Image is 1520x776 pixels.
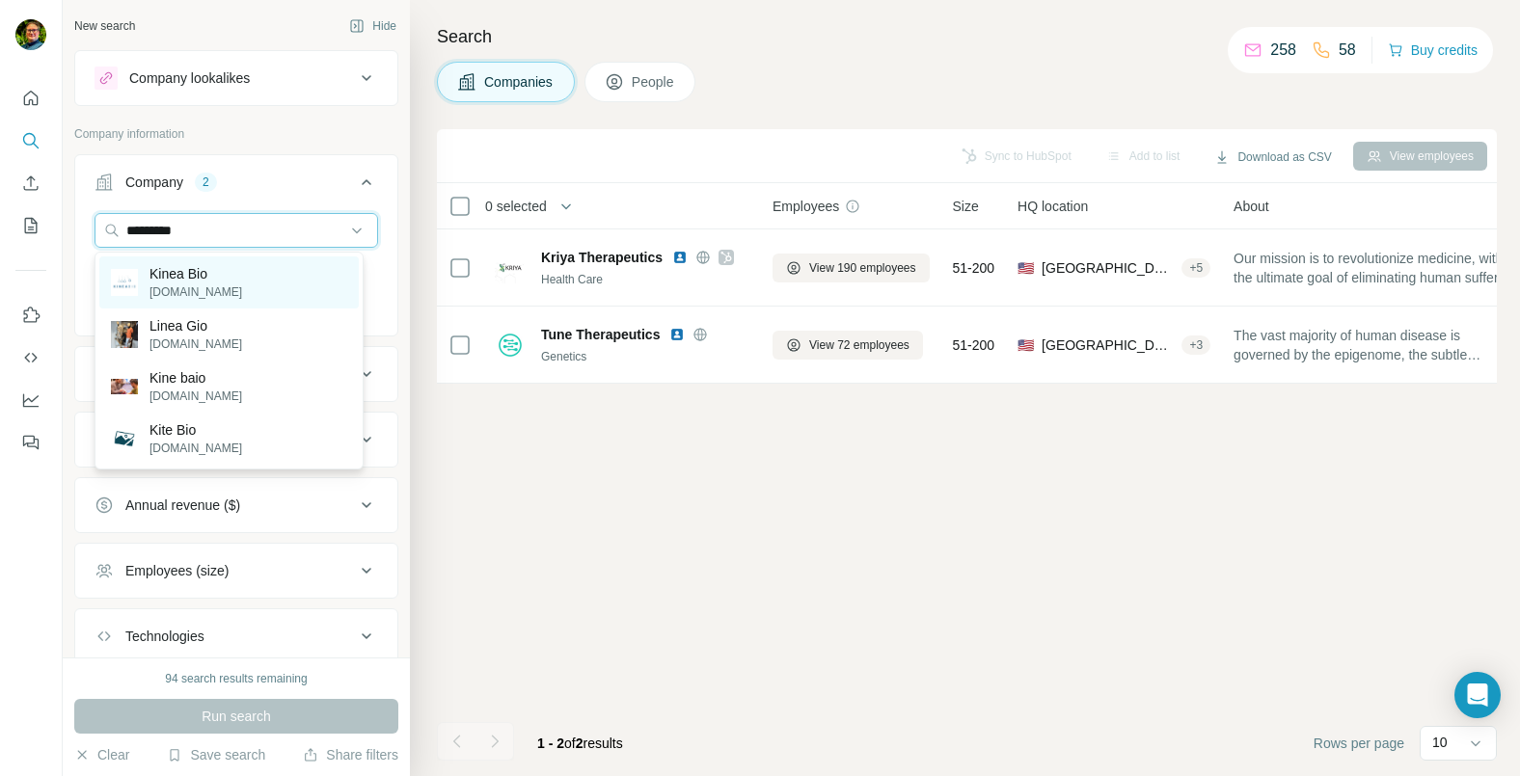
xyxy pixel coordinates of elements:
span: [GEOGRAPHIC_DATA], [US_STATE] [1042,335,1174,355]
button: Feedback [15,425,46,460]
img: LinkedIn logo [669,327,685,342]
div: Health Care [541,271,749,288]
img: Kinea Bio [111,269,138,296]
span: Tune Therapeutics [541,325,660,344]
button: Use Surfe API [15,340,46,375]
button: Buy credits [1388,37,1478,64]
button: Employees (size) [75,548,397,594]
button: HQ location [75,416,397,463]
button: Download as CSV [1201,143,1344,172]
div: Annual revenue ($) [125,495,240,515]
span: Employees [773,197,839,216]
h4: Search [437,23,1497,50]
button: Hide [336,12,410,40]
span: 51-200 [953,258,995,278]
span: 2 [576,736,584,751]
img: Linea Gio [111,321,138,348]
span: 1 - 2 [537,736,564,751]
div: + 5 [1181,259,1210,277]
button: Share filters [303,745,398,764]
button: Company2 [75,159,397,213]
span: People [632,72,676,92]
div: Genetics [541,348,749,365]
button: My lists [15,208,46,243]
img: Avatar [15,19,46,50]
button: Search [15,123,46,158]
span: Companies [484,72,555,92]
span: The vast majority of human disease is governed by the epigenome, the subtle machinery that contro... [1234,326,1519,364]
p: [DOMAIN_NAME] [149,388,242,405]
button: Clear [74,745,129,764]
button: Annual revenue ($) [75,482,397,528]
span: 0 selected [485,197,547,216]
span: Rows per page [1314,734,1404,753]
button: Quick start [15,81,46,116]
div: Open Intercom Messenger [1454,672,1501,718]
p: 258 [1270,39,1296,62]
div: Employees (size) [125,561,229,580]
div: 94 search results remaining [165,670,307,687]
div: Company [125,173,183,192]
p: Kinea Bio [149,264,242,283]
img: Logo of Tune Therapeutics [495,330,526,361]
span: View 72 employees [809,336,909,354]
span: View 190 employees [809,259,916,277]
div: New search [74,17,135,35]
button: Technologies [75,613,397,659]
p: 58 [1339,39,1356,62]
span: results [537,736,623,751]
span: Size [953,197,979,216]
button: Industry [75,351,397,397]
img: Kine baio [111,379,138,394]
img: Kite Bio [111,425,138,452]
span: 51-200 [953,335,995,355]
p: Kite Bio [149,420,242,440]
button: View 190 employees [773,254,930,282]
span: of [564,736,576,751]
p: Linea Gio [149,316,242,335]
div: Company lookalikes [129,68,250,88]
button: View 72 employees [773,331,923,360]
span: Kriya Therapeutics [541,248,663,267]
p: [DOMAIN_NAME] [149,440,242,457]
span: Our mission is to revolutionize medicine, with the ultimate goal of eliminating human suffering a... [1234,249,1519,287]
img: Logo of Kriya Therapeutics [495,253,526,283]
button: Company lookalikes [75,55,397,101]
span: [GEOGRAPHIC_DATA] [1042,258,1174,278]
p: 10 [1432,733,1448,752]
button: Dashboard [15,383,46,417]
div: + 3 [1181,336,1210,354]
div: Technologies [125,627,204,646]
button: Enrich CSV [15,166,46,201]
span: 🇺🇸 [1018,335,1034,355]
p: [DOMAIN_NAME] [149,335,242,353]
button: Save search [167,745,265,764]
span: About [1234,197,1269,216]
span: 🇺🇸 [1018,258,1034,278]
button: Use Surfe on LinkedIn [15,298,46,333]
img: LinkedIn logo [672,250,688,265]
span: HQ location [1018,197,1088,216]
div: 2 [195,174,217,191]
p: Company information [74,125,398,143]
p: Kine baio [149,368,242,388]
p: [DOMAIN_NAME] [149,283,242,301]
